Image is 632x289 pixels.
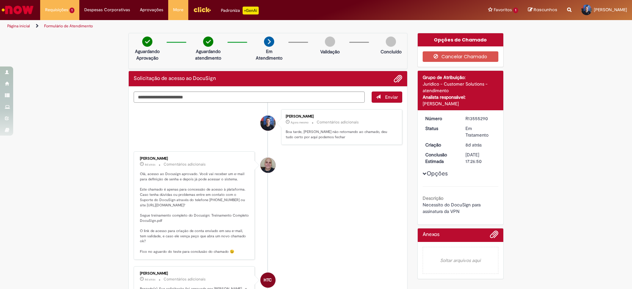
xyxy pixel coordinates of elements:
[465,142,482,148] span: 8d atrás
[7,23,30,29] a: Página inicial
[423,51,499,62] button: Cancelar Chamado
[286,115,395,118] div: [PERSON_NAME]
[465,142,496,148] div: 22/09/2025 13:52:04
[534,7,557,13] span: Rascunhos
[490,230,498,242] button: Adicionar anexos
[5,20,416,32] ul: Trilhas de página
[465,125,496,138] div: Em Tratamento
[192,48,224,61] p: Aguardando atendimento
[423,232,439,238] h2: Anexos
[221,7,259,14] div: Padroniza
[423,100,499,107] div: [PERSON_NAME]
[164,276,206,282] small: Comentários adicionais
[420,125,461,132] dt: Status
[420,151,461,165] dt: Conclusão Estimada
[253,48,285,61] p: Em Atendimento
[465,115,496,122] div: R13555290
[465,142,482,148] time: 22/09/2025 13:52:04
[423,247,499,274] em: Soltar arquivos aqui
[173,7,183,13] span: More
[145,277,155,281] time: 22/09/2025 13:55:48
[385,94,398,100] span: Enviar
[69,8,74,13] span: 1
[465,151,496,165] div: [DATE] 17:26:50
[264,37,274,47] img: arrow-next.png
[140,7,163,13] span: Aprovações
[140,272,250,276] div: [PERSON_NAME]
[381,48,402,55] p: Concluído
[203,37,213,47] img: check-circle-green.png
[418,33,504,46] div: Opções do Chamado
[386,37,396,47] img: img-circle-grey.png
[131,48,163,61] p: Aguardando Aprovação
[134,92,365,103] textarea: Digite sua mensagem aqui...
[420,115,461,122] dt: Número
[420,142,461,148] dt: Criação
[145,163,155,167] span: 8d atrás
[423,74,499,81] div: Grupo de Atribuição:
[145,163,155,167] time: 22/09/2025 15:11:16
[260,273,276,288] div: Helio Tarcisio Correa Junior
[423,195,443,201] b: Descrição
[260,158,276,173] div: Leonardo Manoel De Souza
[286,129,395,140] p: Boa tarde, [PERSON_NAME] não retornando ao chamado, deu tudo certo por aqui podemos fechar
[394,74,402,83] button: Adicionar anexos
[423,81,499,94] div: Jurídico - Customer Solutions - atendimento
[140,157,250,161] div: [PERSON_NAME]
[494,7,512,13] span: Favoritos
[264,272,272,288] span: HTC
[44,23,93,29] a: Formulário de Atendimento
[243,7,259,14] p: +GenAi
[45,7,68,13] span: Requisições
[594,7,627,13] span: [PERSON_NAME]
[164,162,206,167] small: Comentários adicionais
[291,120,308,124] span: Agora mesmo
[528,7,557,13] a: Rascunhos
[320,48,340,55] p: Validação
[317,119,359,125] small: Comentários adicionais
[134,76,216,82] h2: Solicitação de acesso ao DocuSign Histórico de tíquete
[513,8,518,13] span: 1
[84,7,130,13] span: Despesas Corporativas
[423,94,499,100] div: Analista responsável:
[1,3,35,16] img: ServiceNow
[423,202,482,214] span: Necessito do DocuSign para assinatura da VPN
[260,116,276,131] div: Wesley Jeferson De Lima Cordeiro
[142,37,152,47] img: check-circle-green.png
[325,37,335,47] img: img-circle-grey.png
[193,5,211,14] img: click_logo_yellow_360x200.png
[140,171,250,254] p: Olá, acesso ao Docusign aprovado. Você vai receber um e-mail para definição de senha e depois já ...
[372,92,402,103] button: Enviar
[145,277,155,281] span: 8d atrás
